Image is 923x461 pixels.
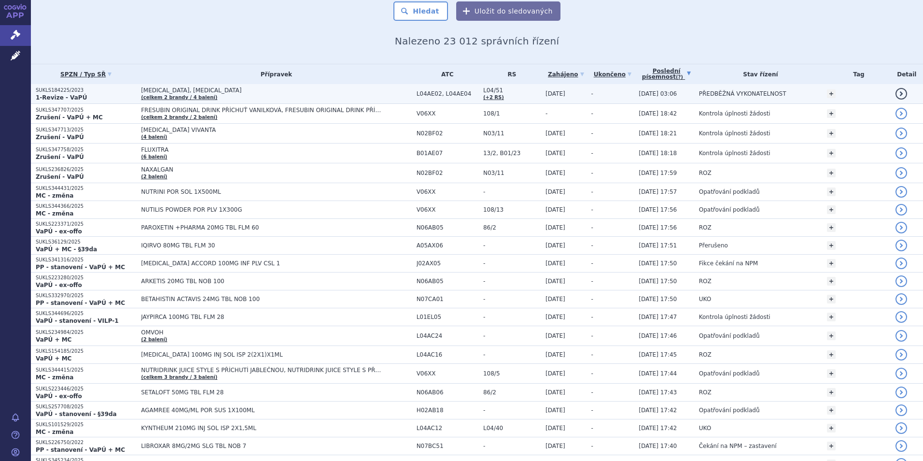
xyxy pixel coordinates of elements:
span: [DATE] 17:51 [639,242,677,249]
span: Kontrola úplnosti žádosti [699,130,770,137]
a: + [827,313,836,321]
strong: VaPÚ + MC - §39da [36,246,97,253]
span: SETALOFT 50MG TBL FLM 28 [141,389,382,396]
p: SUKLS223446/2025 [36,386,136,392]
span: UKO [699,296,711,303]
span: L01EL05 [417,314,478,320]
span: L04/51 [483,87,541,94]
span: - [483,260,541,267]
span: ROZ [699,224,712,231]
span: [DATE] 17:50 [639,296,677,303]
span: N02BF02 [417,130,478,137]
span: [MEDICAL_DATA] VIVANTA [141,127,382,133]
span: - [591,370,593,377]
span: Opatřování podkladů [699,407,760,414]
a: + [827,205,836,214]
span: ROZ [699,278,712,285]
span: [DATE] 17:46 [639,332,677,339]
span: [DATE] 18:42 [639,110,677,117]
span: Nalezeno 23 012 správních řízení [395,35,559,47]
span: - [483,443,541,449]
p: SUKLS347707/2025 [36,107,136,114]
a: detail [895,311,907,323]
strong: VaPÚ - ex-offo [36,228,82,235]
span: PAROXETIN +PHARMA 20MG TBL FLM 60 [141,224,382,231]
th: Přípravek [136,64,411,84]
span: FLUXITRA [141,146,382,153]
span: BETAHISTIN ACTAVIS 24MG TBL NOB 100 [141,296,382,303]
p: SUKLS223280/2025 [36,274,136,281]
span: [DATE] [545,389,565,396]
p: SUKLS184225/2023 [36,87,136,94]
span: A05AX06 [417,242,478,249]
span: N07CA01 [417,296,478,303]
span: ARKETIS 20MG TBL NOB 100 [141,278,382,285]
span: [DATE] [545,150,565,157]
strong: VaPÚ - stanovení - VILP-1 [36,317,119,324]
span: L04AC16 [417,351,478,358]
span: - [591,351,593,358]
p: SUKLS236826/2025 [36,166,136,173]
span: H02AB18 [417,407,478,414]
span: 108/5 [483,370,541,377]
strong: Zrušení - VaPÚ + MC [36,114,103,121]
a: (2 balení) [141,174,167,179]
span: Opatřování podkladů [699,188,760,195]
span: - [483,314,541,320]
span: [DATE] 17:44 [639,370,677,377]
span: FRESUBIN ORIGINAL DRINK PŘÍCHUŤ VANILKOVÁ, FRESUBIN ORIGINAL DRINK PŘÍCHUŤ ČOKOLÁDOVÁ [141,107,382,114]
span: [DATE] [545,332,565,339]
p: SUKLS234984/2025 [36,329,136,336]
span: [DATE] [545,90,565,97]
strong: PP - stanovení - VaPÚ + MC [36,300,125,306]
a: + [827,169,836,177]
span: NUTILIS POWDER POR PLV 1X300G [141,206,382,213]
a: + [827,149,836,158]
a: detail [895,293,907,305]
strong: 1-Revize - VaPÚ [36,94,87,101]
a: SPZN / Typ SŘ [36,68,136,81]
span: Kontrola úplnosti žádosti [699,314,770,320]
span: - [483,407,541,414]
span: Čekání na NPM – zastavení [699,443,777,449]
p: SUKLS341316/2025 [36,257,136,263]
strong: VaPÚ - ex-offo [36,282,82,288]
span: [DATE] 17:56 [639,206,677,213]
span: [DATE] [545,443,565,449]
span: [DATE] [545,425,565,432]
a: + [827,406,836,415]
span: N02BF02 [417,170,478,176]
strong: VaPÚ - stanovení - §39da [36,411,117,418]
span: KYNTHEUM 210MG INJ SOL ISP 2X1,5ML [141,425,382,432]
span: [DATE] [545,260,565,267]
span: - [591,443,593,449]
span: - [591,314,593,320]
a: detail [895,108,907,119]
span: [DATE] [545,370,565,377]
span: [DATE] 17:40 [639,443,677,449]
span: - [483,242,541,249]
span: ROZ [699,170,712,176]
a: + [827,442,836,450]
strong: MC - změna [36,210,73,217]
strong: VaPÚ - ex-offo [36,393,82,400]
a: detail [895,422,907,434]
a: detail [895,147,907,159]
a: + [827,187,836,196]
span: OMVOH [141,329,382,336]
span: V06XX [417,206,478,213]
a: + [827,295,836,303]
span: [MEDICAL_DATA] ACCORD 100MG INF PLV CSL 1 [141,260,382,267]
a: Zahájeno [545,68,586,81]
a: + [827,223,836,232]
a: (celkem 2 brandy / 4 balení) [141,95,217,100]
a: detail [895,167,907,179]
span: - [591,206,593,213]
span: 86/2 [483,224,541,231]
th: Tag [822,64,890,84]
span: - [483,278,541,285]
span: [DATE] [545,170,565,176]
span: J02AX05 [417,260,478,267]
strong: MC - změna [36,374,73,381]
span: Opatřování podkladů [699,206,760,213]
